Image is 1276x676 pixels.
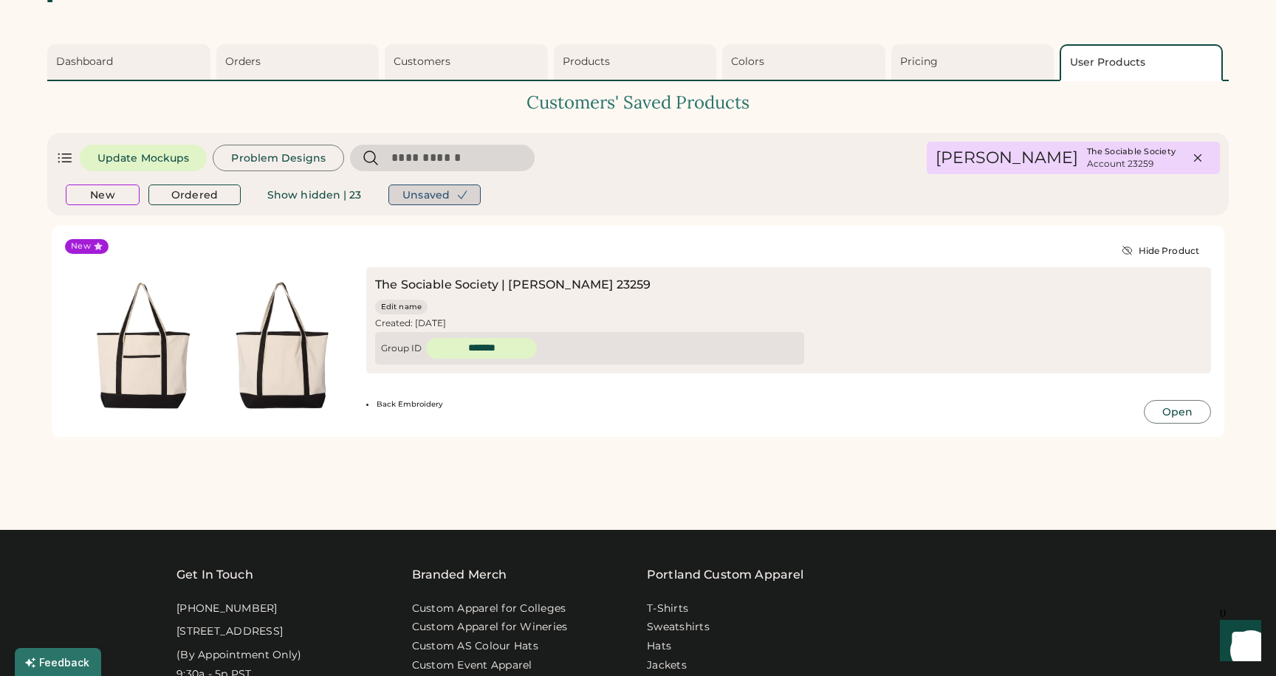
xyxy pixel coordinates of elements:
div: [PHONE_NUMBER] [176,601,278,616]
a: Custom Apparel for Wineries [412,620,568,635]
div: Branded Merch [412,566,507,584]
button: New [66,184,140,205]
div: Customers [394,55,543,69]
a: Custom AS Colour Hats [412,639,538,654]
iframe: Front Chat [1206,610,1269,673]
a: Custom Event Apparel [412,658,532,673]
div: Show list view [56,149,74,167]
a: Hats [647,639,671,654]
a: Portland Custom Apparel [647,566,803,584]
div: Dashboard [56,55,206,69]
div: Pricing [900,55,1050,69]
div: Customers' Saved Products [47,90,1229,115]
img: yH5BAEAAAAALAAAAAABAAEAAAIBRAA7 [74,276,213,415]
button: Open [1144,400,1211,424]
div: Group ID [381,342,422,354]
li: Back Embroidery [366,400,1139,409]
button: Edit name [375,300,428,314]
div: [PERSON_NAME] [936,148,1078,168]
button: Unsaved [388,184,481,205]
div: Orders [225,55,375,69]
a: T-Shirts [647,601,688,616]
a: Custom Apparel for Colleges [412,601,566,616]
div: Products [563,55,713,69]
div: Colors [731,55,881,69]
div: [STREET_ADDRESS] [176,624,283,639]
div: (By Appointment Only) [176,648,301,663]
div: The Sociable Society | [PERSON_NAME] 23259 [375,276,804,294]
button: Hide Product [1110,239,1211,263]
div: Account 23259 [1087,158,1161,170]
button: Ordered [148,184,241,205]
div: Get In Touch [176,566,253,584]
a: Sweatshirts [647,620,710,635]
button: Update Mockups [80,145,207,171]
div: The Sociable Society [1087,146,1176,158]
div: Created: [DATE] [375,317,804,329]
a: Jackets [647,658,687,673]
img: yH5BAEAAAAALAAAAAABAAEAAAIBRAA7 [213,276,351,415]
button: Show hidden | 23 [250,183,380,207]
div: User Products [1070,55,1217,70]
button: Problem Designs [213,145,344,171]
div: New [71,241,91,252]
